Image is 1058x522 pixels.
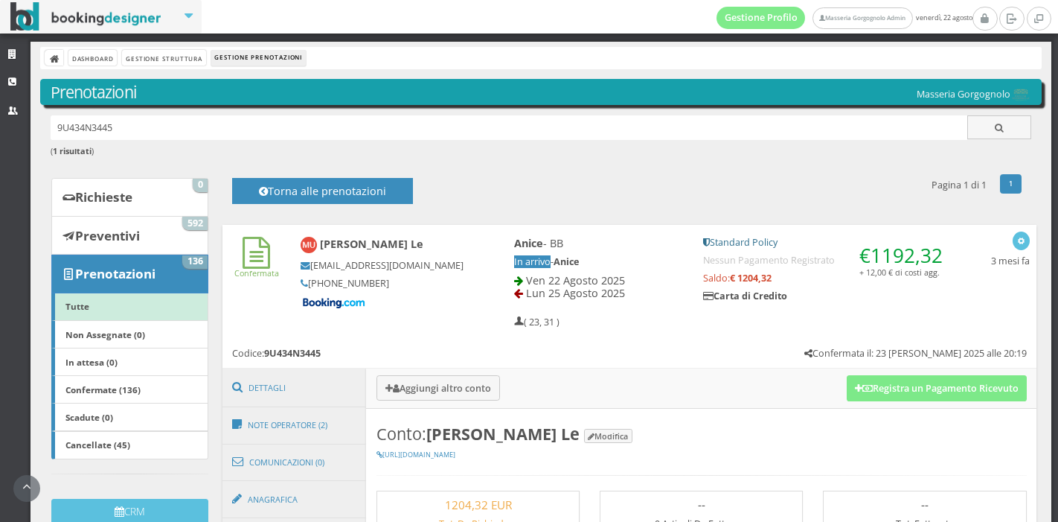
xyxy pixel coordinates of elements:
a: Comunicazioni (0) [222,443,367,482]
img: Mai Uyen Le [301,237,318,254]
h5: ( 23, 31 ) [514,316,560,328]
h5: Nessun Pagamento Registrato [703,255,949,266]
b: Confermate (136) [65,383,141,395]
span: Ven 22 Agosto 2025 [526,273,625,287]
b: Preventivi [75,227,140,244]
h4: Torna alle prenotazioni [249,185,396,208]
a: Dashboard [68,50,117,66]
b: 1 risultati [53,145,92,156]
a: Non Assegnate (0) [51,320,208,348]
h5: Confermata il: 23 [PERSON_NAME] 2025 alle 20:19 [804,348,1027,359]
small: + 12,00 € di costi agg. [859,267,940,278]
a: Preventivi 592 [51,216,208,255]
h5: Standard Policy [703,237,949,248]
b: Anice [514,236,543,250]
span: 0 [193,179,208,192]
button: Torna alle prenotazioni [232,178,413,204]
a: Scadute (0) [51,403,208,431]
a: [URL][DOMAIN_NAME] [376,450,455,459]
img: BookingDesigner.com [10,2,161,31]
h3: Conto: [376,424,1027,444]
h5: Pagina 1 di 1 [932,179,987,191]
h3: Prenotazioni [51,83,1032,102]
span: 136 [182,255,208,269]
a: Tutte [51,293,208,321]
img: Booking-com-logo.png [301,296,368,310]
a: Note Operatore (2) [222,406,367,445]
b: Cancellate (45) [65,439,130,451]
a: Richieste 0 [51,178,208,217]
a: Anagrafica [222,480,367,519]
h5: - [514,256,684,267]
h6: ( ) [51,147,1032,156]
a: Cancellate (45) [51,431,208,459]
img: 0603869b585f11eeb13b0a069e529790.png [1010,89,1031,101]
strong: € 1204,32 [730,272,772,284]
a: Gestione Profilo [716,7,806,29]
input: Ricerca cliente - (inserisci il codice, il nome, il cognome, il numero di telefono o la mail) [51,115,968,140]
b: [PERSON_NAME] Le [320,237,423,251]
span: 1192,32 [871,242,943,269]
span: venerdì, 22 agosto [716,7,972,29]
span: Lun 25 Agosto 2025 [526,286,625,300]
button: Registra un Pagamento Ricevuto [847,375,1027,401]
h5: Saldo: [703,273,949,284]
b: In attesa (0) [65,356,118,368]
a: Dettagli [222,369,367,407]
b: Non Assegnate (0) [65,328,145,340]
span: € [859,242,943,269]
a: Prenotazioni 136 [51,255,208,293]
li: Gestione Prenotazioni [211,50,306,66]
h4: - BB [514,237,684,249]
h3: 1204,32 EUR [384,498,572,512]
b: Scadute (0) [65,411,113,423]
b: Tutte [65,300,89,312]
b: [PERSON_NAME] Le [426,423,580,445]
h5: Masseria Gorgognolo [917,89,1031,101]
button: Aggiungi altro conto [376,375,500,400]
b: Carta di Credito [703,290,787,302]
h5: [EMAIL_ADDRESS][DOMAIN_NAME] [301,260,464,271]
h5: 3 mesi fa [991,255,1030,267]
b: Anice [554,255,579,268]
a: Masseria Gorgognolo Admin [812,7,912,29]
h3: -- [607,498,795,512]
span: In arrivo [514,255,551,268]
h5: [PHONE_NUMBER] [301,278,464,289]
a: Confermate (136) [51,375,208,404]
b: 9U434N3445 [264,347,321,360]
a: In attesa (0) [51,348,208,376]
a: Gestione Struttura [122,50,205,66]
b: Richieste [75,188,132,206]
a: 1 [1000,174,1022,194]
h5: Codice: [232,348,321,359]
h3: -- [830,498,1019,512]
span: 592 [182,217,208,230]
button: Modifica [584,429,632,443]
a: Confermata [234,255,279,278]
b: Prenotazioni [75,265,156,282]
